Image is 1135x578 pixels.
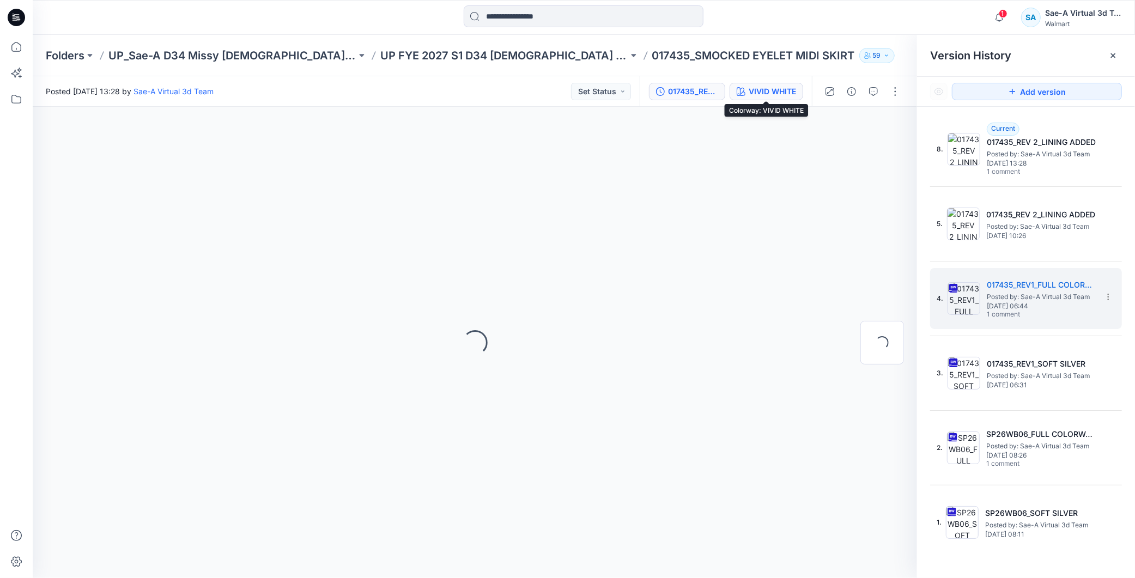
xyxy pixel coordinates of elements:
[749,86,796,98] div: VIVID WHITE
[46,86,214,97] span: Posted [DATE] 13:28 by
[1021,8,1041,27] div: SA
[986,441,1095,452] span: Posted by: Sae-A Virtual 3d Team
[1045,20,1121,28] div: Walmart
[946,506,979,539] img: SP26WB06_SOFT SILVER
[987,370,1096,381] span: Posted by: Sae-A Virtual 3d Team
[937,219,943,229] span: 5.
[987,136,1096,149] h5: 017435_REV 2_LINING ADDED
[948,357,980,390] img: 017435_REV1_SOFT SILVER
[843,83,860,100] button: Details
[937,518,942,527] span: 1.
[1045,7,1121,20] div: Sae-A Virtual 3d Team
[952,83,1122,100] button: Add version
[987,278,1096,291] h5: 017435_REV1_FULL COLORWAYS
[985,520,1094,531] span: Posted by: Sae-A Virtual 3d Team
[652,48,855,63] p: 017435_SMOCKED EYELET MIDI SKIRT
[859,48,895,63] button: 59
[991,124,1015,132] span: Current
[986,208,1095,221] h5: 017435_REV 2_LINING ADDED
[873,50,881,62] p: 59
[380,48,628,63] a: UP FYE 2027 S1 D34 [DEMOGRAPHIC_DATA] Dresses
[986,232,1095,240] span: [DATE] 10:26
[108,48,356,63] a: UP_Sae-A D34 Missy [DEMOGRAPHIC_DATA] Dresses
[730,83,803,100] button: VIVID WHITE
[987,160,1096,167] span: [DATE] 13:28
[987,168,1063,177] span: 1 comment
[986,452,1095,459] span: [DATE] 08:26
[986,460,1063,469] span: 1 comment
[947,431,980,464] img: SP26WB06_FULL COLORWAYS
[985,507,1094,520] h5: SP26WB06_SOFT SILVER
[1109,51,1118,60] button: Close
[986,428,1095,441] h5: SP26WB06_FULL COLORWAYS
[937,294,943,303] span: 4.
[987,357,1096,370] h5: 017435_REV1_SOFT SILVER
[987,302,1096,310] span: [DATE] 06:44
[937,443,943,453] span: 2.
[937,144,943,154] span: 8.
[987,311,1063,319] span: 1 comment
[668,86,718,98] div: 017435_REV 2_LINING ADDED
[948,133,980,166] img: 017435_REV 2_LINING ADDED
[987,149,1096,160] span: Posted by: Sae-A Virtual 3d Team
[987,381,1096,389] span: [DATE] 06:31
[133,87,214,96] a: Sae-A Virtual 3d Team
[948,282,980,315] img: 017435_REV1_FULL COLORWAYS
[649,83,725,100] button: 017435_REV 2_LINING ADDED
[947,208,980,240] img: 017435_REV 2_LINING ADDED
[985,531,1094,538] span: [DATE] 08:11
[930,83,948,100] button: Show Hidden Versions
[930,49,1011,62] span: Version History
[987,291,1096,302] span: Posted by: Sae-A Virtual 3d Team
[46,48,84,63] a: Folders
[986,221,1095,232] span: Posted by: Sae-A Virtual 3d Team
[937,368,943,378] span: 3.
[999,9,1007,18] span: 1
